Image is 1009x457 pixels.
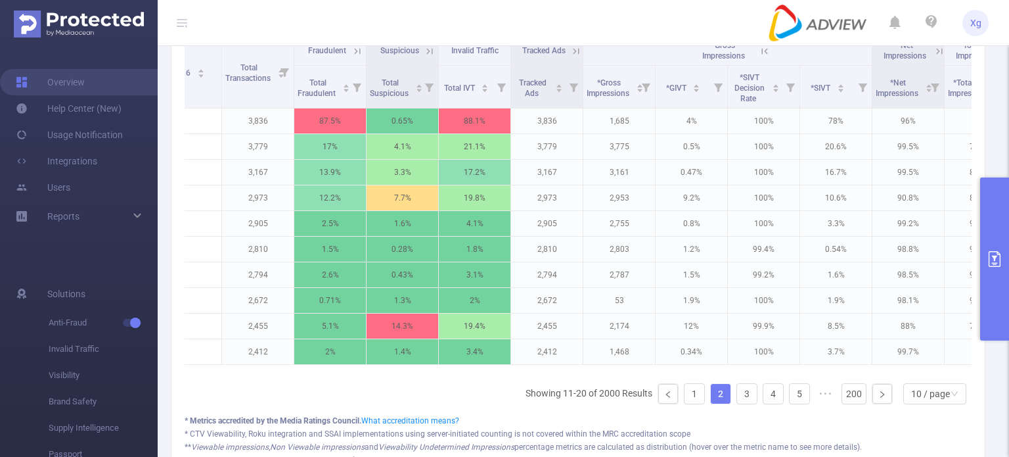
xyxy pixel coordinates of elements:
[47,203,79,229] a: Reports
[800,160,872,185] p: 16.7%
[439,211,510,236] p: 4.1%
[872,160,944,185] p: 99.5%
[481,82,489,90] div: Sort
[728,160,799,185] p: 100%
[367,288,438,313] p: 1.3%
[342,87,349,91] i: icon: caret-down
[684,384,704,404] a: 1
[709,66,727,108] i: Filter menu
[16,148,97,174] a: Integrations
[710,383,731,404] li: 2
[191,443,269,452] i: Viewable impressions
[656,339,727,364] p: 0.34%
[275,36,294,108] i: Filter menu
[872,134,944,159] p: 99.5%
[519,78,547,98] span: Tracked Ads
[222,134,294,159] p: 3,779
[439,339,510,364] p: 3.4%
[511,237,583,262] p: 2,810
[815,383,836,404] span: •••
[636,82,644,90] div: Sort
[511,108,583,133] p: 3,836
[728,108,799,133] p: 100%
[439,134,510,159] p: 21.1%
[222,314,294,339] p: 2,455
[763,384,783,404] a: 4
[361,416,459,425] a: What accreditation means?
[948,78,993,98] span: *Total Net Impressions
[693,82,700,86] i: icon: caret-up
[222,160,294,185] p: 3,167
[800,237,872,262] p: 0.54%
[380,46,419,55] span: Suspicious
[270,443,365,452] i: Non Viewable impressions
[511,185,583,210] p: 2,973
[482,82,489,86] i: icon: caret-up
[439,288,510,313] p: 2%
[222,185,294,210] p: 2,973
[222,288,294,313] p: 2,672
[511,262,583,287] p: 2,794
[728,314,799,339] p: 99.9%
[222,262,294,287] p: 2,794
[342,82,350,90] div: Sort
[666,84,688,93] span: *GIVT
[736,383,757,404] li: 3
[492,66,510,108] i: Filter menu
[842,384,866,404] a: 200
[728,134,799,159] p: 100%
[872,211,944,236] p: 99.2%
[692,82,700,90] div: Sort
[47,211,79,222] span: Reports
[728,262,799,287] p: 99.2%
[439,185,510,210] p: 19.8%
[583,134,655,159] p: 3,775
[294,262,366,287] p: 2.6%
[522,46,566,55] span: Tracked Ads
[342,82,349,86] i: icon: caret-up
[925,82,933,90] div: Sort
[16,122,123,148] a: Usage Notification
[367,237,438,262] p: 0.28%
[49,336,158,362] span: Invalid Traffic
[294,211,366,236] p: 2.5%
[222,211,294,236] p: 2,905
[294,314,366,339] p: 5.1%
[439,237,510,262] p: 1.8%
[439,262,510,287] p: 3.1%
[511,288,583,313] p: 2,672
[367,314,438,339] p: 14.3%
[511,134,583,159] p: 3,779
[728,339,799,364] p: 100%
[800,211,872,236] p: 3.3%
[294,288,366,313] p: 0.71%
[16,95,122,122] a: Help Center (New)
[367,211,438,236] p: 1.6%
[772,82,780,90] div: Sort
[583,262,655,287] p: 2,787
[444,84,477,93] span: Total IVT
[367,185,438,210] p: 7.7%
[556,82,563,86] i: icon: caret-up
[728,237,799,262] p: 99.4%
[656,262,727,287] p: 1.5%
[294,160,366,185] p: 13.9%
[656,134,727,159] p: 0.5%
[800,185,872,210] p: 10.6%
[49,389,158,415] span: Brand Safety
[693,87,700,91] i: icon: caret-down
[420,66,438,108] i: Filter menu
[526,383,652,404] li: Showing 11-20 of 2000 Results
[841,383,866,404] li: 200
[711,384,730,404] a: 2
[222,237,294,262] p: 2,810
[837,82,844,86] i: icon: caret-up
[367,262,438,287] p: 0.43%
[367,339,438,364] p: 1.4%
[656,314,727,339] p: 12%
[49,310,158,336] span: Anti-Fraud
[884,41,926,60] span: *Net Impressions
[185,428,972,440] div: * CTV Viewability, Roku integration and SSAI implementations using server-initiated counting is n...
[781,66,799,108] i: Filter menu
[656,288,727,313] p: 1.9%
